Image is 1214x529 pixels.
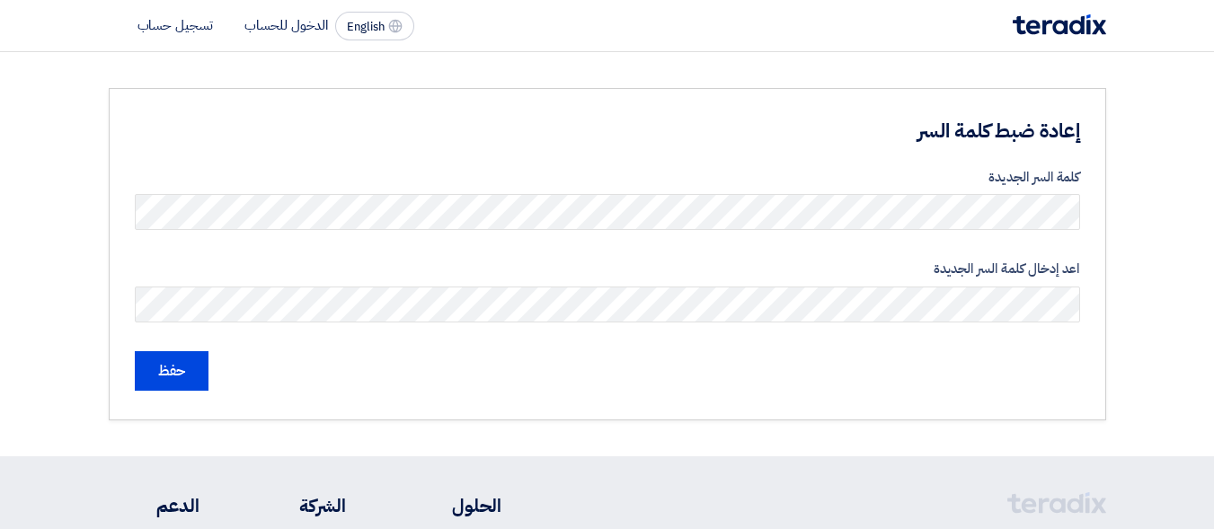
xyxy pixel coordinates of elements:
li: الدخول للحساب [244,15,328,35]
span: English [347,21,385,33]
input: حفظ [135,351,208,391]
li: الحلول [400,492,501,519]
li: الدعم [109,492,199,519]
label: كلمة السر الجديدة [135,167,1080,188]
label: اعد إدخال كلمة السر الجديدة [135,259,1080,279]
h3: إعادة ضبط كلمة السر [560,118,1080,145]
li: تسجيل حساب [137,15,213,35]
img: Teradix logo [1013,14,1106,35]
button: English [335,12,414,40]
li: الشركة [253,492,346,519]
